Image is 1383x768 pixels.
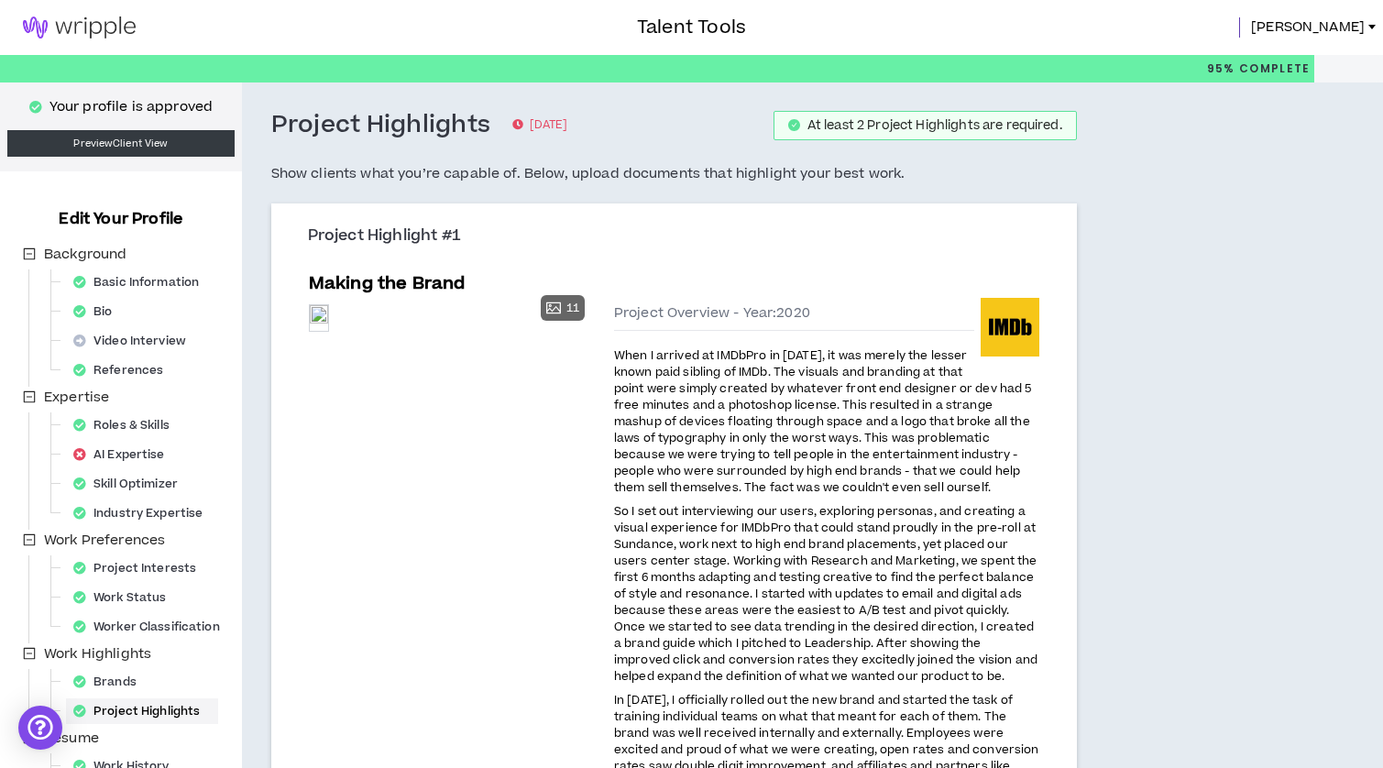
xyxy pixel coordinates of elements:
span: Project Overview - Year: 2020 [614,304,810,323]
div: Worker Classification [66,614,238,640]
span: Work Preferences [44,531,165,550]
span: minus-square [23,647,36,660]
div: Industry Expertise [66,500,221,526]
span: check-circle [788,119,800,131]
p: 95% [1207,55,1311,82]
div: Project Highlights [66,698,218,724]
div: Roles & Skills [66,412,188,438]
a: PreviewClient View [7,130,235,157]
div: Bio [66,299,131,324]
div: Brands [66,669,155,695]
h3: Project Highlights [271,110,491,141]
h5: Making the Brand [309,271,466,297]
span: So I set out interviewing our users, exploring personas, and creating a visual experience for IMD... [614,503,1037,685]
span: Expertise [40,387,113,409]
img: IMDb [981,298,1039,357]
span: Background [40,244,130,266]
span: Complete [1235,60,1311,77]
p: [DATE] [512,116,567,135]
div: Skill Optimizer [66,471,196,497]
p: Your profile is approved [49,97,213,117]
div: References [66,357,181,383]
div: At least 2 Project Highlights are required. [807,119,1062,132]
div: AI Expertise [66,442,183,467]
div: Project Interests [66,555,214,581]
div: Video Interview [66,328,204,354]
h3: Project Highlight #1 [308,226,1054,247]
span: minus-square [23,390,36,403]
span: Work Preferences [40,530,169,552]
span: Resume [40,728,103,750]
div: Open Intercom Messenger [18,706,62,750]
span: Resume [44,729,99,748]
div: Work Status [66,585,184,610]
div: Basic Information [66,269,217,295]
h3: Talent Tools [637,14,746,41]
span: Background [44,245,126,264]
span: minus-square [23,247,36,260]
span: Work Highlights [44,644,151,664]
span: When I arrived at IMDbPro in [DATE], it was merely the lesser known paid sibling of IMDb. The vis... [614,347,1032,496]
h5: Show clients what you’re capable of. Below, upload documents that highlight your best work. [271,163,1077,185]
span: [PERSON_NAME] [1251,17,1365,38]
span: Expertise [44,388,109,407]
span: minus-square [23,533,36,546]
h3: Edit Your Profile [51,208,190,230]
span: Work Highlights [40,643,155,665]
